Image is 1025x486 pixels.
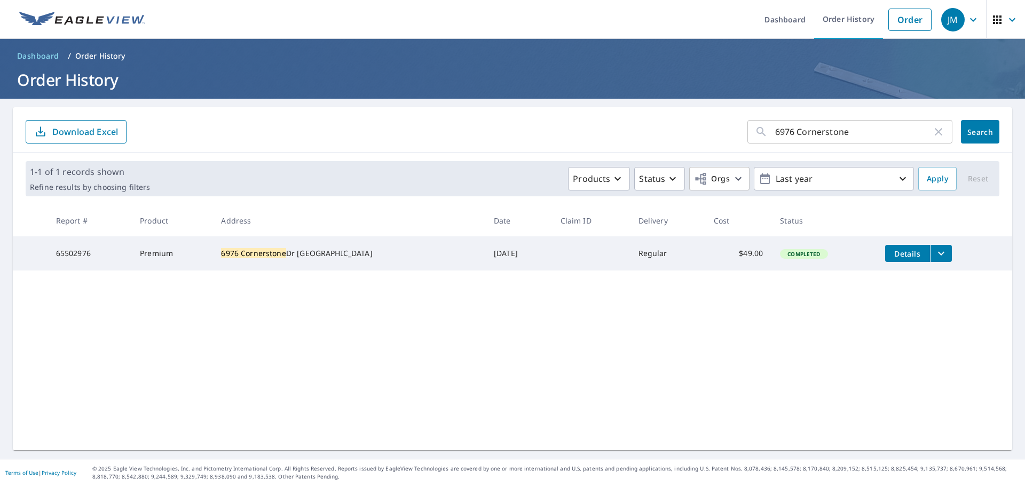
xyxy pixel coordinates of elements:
span: Dashboard [17,51,59,61]
td: 65502976 [48,236,131,270]
th: Date [485,205,552,236]
button: filesDropdownBtn-65502976 [930,245,952,262]
li: / [68,50,71,62]
button: Last year [754,167,914,190]
input: Address, Report #, Claim ID, etc. [775,117,932,147]
th: Report # [48,205,131,236]
button: Search [961,120,999,144]
span: Orgs [694,172,730,186]
a: Order [888,9,932,31]
span: Search [969,127,991,137]
th: Cost [705,205,772,236]
a: Privacy Policy [42,469,76,476]
button: Apply [918,167,957,190]
h1: Order History [13,69,1012,91]
th: Address [212,205,485,236]
p: Products [573,172,610,185]
a: Dashboard [13,47,64,65]
p: 1-1 of 1 records shown [30,165,150,178]
p: Download Excel [52,126,118,138]
th: Status [771,205,876,236]
button: Download Excel [26,120,127,144]
th: Product [131,205,212,236]
div: JM [941,8,965,31]
button: Products [568,167,630,190]
td: Regular [630,236,705,270]
button: Orgs [689,167,750,190]
td: $49.00 [705,236,772,270]
th: Delivery [630,205,705,236]
p: Last year [771,170,896,188]
span: Apply [927,172,948,186]
div: Dr [GEOGRAPHIC_DATA] [221,248,477,259]
mark: 6976 Cornerstone [221,248,286,258]
p: Order History [75,51,125,61]
span: Details [892,249,924,259]
nav: breadcrumb [13,47,1012,65]
p: Status [639,172,665,185]
span: Completed [781,250,826,258]
td: [DATE] [485,236,552,270]
img: EV Logo [19,12,145,28]
p: © 2025 Eagle View Technologies, Inc. and Pictometry International Corp. All Rights Reserved. Repo... [92,465,1020,481]
th: Claim ID [552,205,630,236]
p: | [5,469,76,476]
td: Premium [131,236,212,270]
button: Status [634,167,685,190]
a: Terms of Use [5,469,38,476]
button: detailsBtn-65502976 [885,245,930,262]
p: Refine results by choosing filters [30,182,150,192]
